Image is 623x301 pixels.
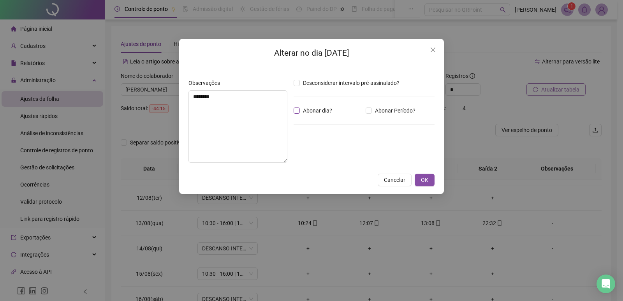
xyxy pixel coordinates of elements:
div: Open Intercom Messenger [597,275,615,293]
h2: Alterar no dia [DATE] [188,47,435,60]
button: Cancelar [378,174,412,186]
label: Observações [188,79,225,87]
span: OK [421,176,428,184]
span: Abonar Período? [372,106,419,115]
button: OK [415,174,435,186]
button: Close [427,44,439,56]
span: Desconsiderar intervalo pré-assinalado? [300,79,403,87]
span: close [430,47,436,53]
span: Cancelar [384,176,405,184]
span: Abonar dia? [300,106,335,115]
